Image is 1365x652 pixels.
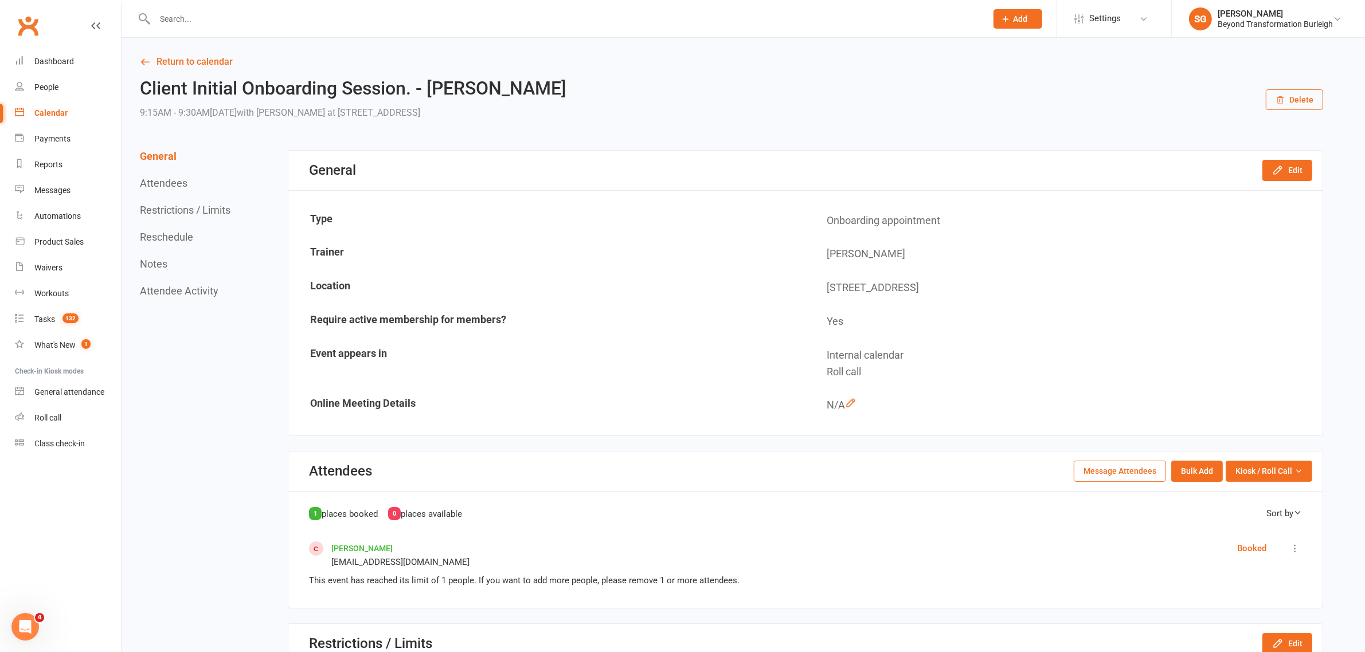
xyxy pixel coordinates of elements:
[34,108,68,117] div: Calendar
[1235,465,1292,477] span: Kiosk / Roll Call
[140,204,230,216] button: Restrictions / Limits
[1014,14,1028,23] span: Add
[15,178,121,203] a: Messages
[34,263,62,272] div: Waivers
[827,364,1313,380] div: Roll call
[15,281,121,307] a: Workouts
[1226,461,1312,481] button: Kiosk / Roll Call
[34,211,81,221] div: Automations
[34,289,69,298] div: Workouts
[290,305,805,338] td: Require active membership for members?
[401,509,462,519] span: places available
[34,413,61,422] div: Roll call
[81,339,91,349] span: 1
[34,237,84,246] div: Product Sales
[15,203,121,229] a: Automations
[290,339,805,388] td: Event appears in
[34,160,62,169] div: Reports
[1189,7,1212,30] div: SG
[15,100,121,126] a: Calendar
[15,152,121,178] a: Reports
[806,305,1321,338] td: Yes
[34,57,74,66] div: Dashboard
[322,509,378,519] span: places booked
[1171,461,1223,481] button: Bulk Add
[1266,506,1302,520] div: Sort by
[34,439,85,448] div: Class check-in
[827,397,1313,414] div: N/A
[15,307,121,332] a: Tasks 132
[15,405,121,431] a: Roll call
[290,272,805,304] td: Location
[15,74,121,100] a: People
[34,340,76,349] div: What's New
[290,205,805,237] td: Type
[140,177,187,189] button: Attendees
[15,229,121,255] a: Product Sales
[1218,19,1333,29] div: Beyond Transformation Burleigh
[806,272,1321,304] td: [STREET_ADDRESS]
[62,313,79,323] span: 132
[388,507,401,520] div: 0
[140,231,193,243] button: Reschedule
[309,507,322,520] div: 1
[806,205,1321,237] td: Onboarding appointment
[15,379,121,405] a: General attendance kiosk mode
[14,11,42,40] a: Clubworx
[11,613,39,641] iframe: Intercom live chat
[309,575,740,586] span: This event has reached its limit of 1 people. If you want to add more people, please remove 1 or ...
[994,9,1042,29] button: Add
[140,150,177,162] button: General
[1074,461,1166,481] button: Message Attendees
[35,613,44,622] span: 4
[34,186,71,195] div: Messages
[140,105,566,121] div: 9:15AM - 9:30AM[DATE]
[309,635,432,651] div: Restrictions / Limits
[827,347,1313,364] div: Internal calendar
[34,315,55,324] div: Tasks
[309,463,372,479] div: Attendees
[140,54,1323,70] a: Return to calendar
[1266,89,1323,110] button: Delete
[15,431,121,457] a: Class kiosk mode
[34,134,71,143] div: Payments
[290,238,805,270] td: Trainer
[34,83,58,92] div: People
[1218,9,1333,19] div: [PERSON_NAME]
[237,107,325,118] span: with [PERSON_NAME]
[331,544,393,553] a: [PERSON_NAME]
[140,285,218,297] button: Attendee Activity
[806,238,1321,270] td: [PERSON_NAME]
[1262,160,1312,180] button: Edit
[15,255,121,281] a: Waivers
[331,555,470,569] div: [EMAIL_ADDRESS][DOMAIN_NAME]
[290,389,805,422] td: Online Meeting Details
[34,387,104,396] div: General attendance
[309,162,356,178] div: General
[15,126,121,152] a: Payments
[1237,541,1266,555] div: Booked
[15,49,121,74] a: Dashboard
[1089,6,1121,32] span: Settings
[140,78,566,99] h2: Client Initial Onboarding Session. - [PERSON_NAME]
[15,332,121,358] a: What's New1
[327,107,420,118] span: at [STREET_ADDRESS]
[140,258,167,270] button: Notes
[151,11,979,27] input: Search...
